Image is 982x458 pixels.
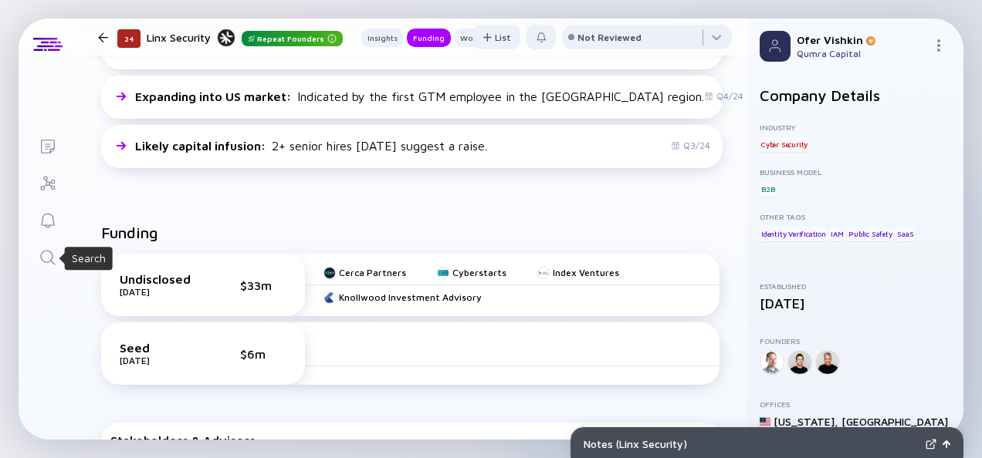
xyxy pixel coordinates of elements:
div: Linx Security [147,28,343,47]
div: [DATE] [760,295,951,312]
div: Business Model [760,167,951,177]
a: Cerca Partners [323,267,406,278]
div: B2B [760,181,776,197]
div: Insights [361,30,404,45]
a: Search [19,237,76,274]
div: [US_STATE] , [774,415,838,428]
div: Q3/24 [671,140,710,151]
a: Cyberstarts [437,267,506,278]
div: Undisclosed [120,272,197,286]
img: Open Notes [943,440,950,448]
div: Notes ( Linx Security ) [584,437,919,450]
button: Funding [407,29,451,47]
div: Q4/24 [704,90,743,102]
div: [DATE] [120,286,197,298]
div: Industry [760,123,951,132]
img: Expand Notes [926,439,936,450]
div: IAM [829,226,845,241]
div: Workforce [454,30,506,45]
div: $6m [240,347,286,361]
div: Founders [760,336,951,345]
h2: Company Details [760,86,951,104]
a: Investor Map [19,163,76,200]
div: Indicated by the first GTM employee in the [GEOGRAPHIC_DATA] region. [135,89,704,103]
img: United States Flag [760,416,770,427]
div: SaaS [896,226,915,241]
span: Expanding into US market : [135,89,294,103]
div: Public Safety [847,226,893,241]
div: $33m [240,278,286,292]
div: Ofer Vishkin [797,33,926,46]
div: Identity Verification [760,226,828,241]
div: Cerca Partners [339,267,406,278]
button: List [473,25,520,49]
img: Menu [933,39,945,52]
a: Lists [19,126,76,163]
div: 2+ senior hires [DATE] suggest a raise. [135,139,487,153]
div: Seed [120,341,197,355]
div: Offices [760,399,951,409]
div: Search [72,251,106,266]
div: Funding [407,30,451,45]
div: 24 [117,29,141,48]
div: Established [760,281,951,291]
div: Other Tags [760,212,951,221]
a: Reminders [19,200,76,237]
div: [GEOGRAPHIC_DATA] [841,415,948,428]
button: Workforce [454,29,506,47]
h2: Funding [101,224,158,241]
a: Knollwood Investment Advisory [323,291,482,303]
div: Knollwood Investment Advisory [339,291,482,303]
div: Not Reviewed [577,32,642,43]
div: Cyberstarts [452,267,506,278]
div: Stakeholders & Advisors [110,433,713,447]
div: Cyber Security [760,136,809,152]
a: Index Ventures [537,267,619,278]
div: [DATE] [120,355,197,366]
button: Insights [361,29,404,47]
img: Profile Picture [760,31,791,62]
span: Likely capital infusion : [135,139,269,153]
div: Repeat Founders [242,31,343,46]
div: Index Ventures [553,267,619,278]
div: Qumra Capital [797,48,926,59]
